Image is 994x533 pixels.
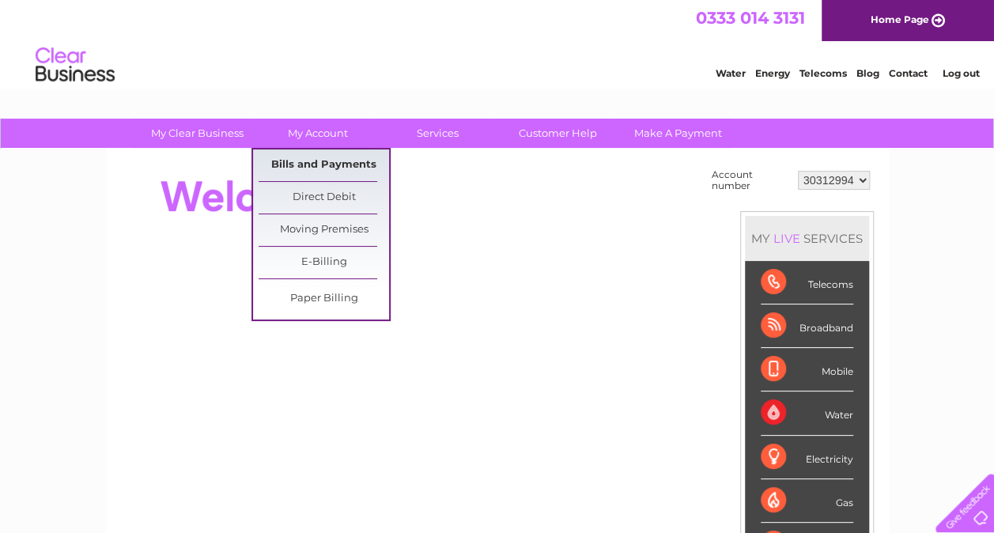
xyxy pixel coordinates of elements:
[259,283,389,315] a: Paper Billing
[252,119,383,148] a: My Account
[259,247,389,278] a: E-Billing
[35,41,115,89] img: logo.png
[259,182,389,214] a: Direct Debit
[259,149,389,181] a: Bills and Payments
[889,67,928,79] a: Contact
[761,436,853,479] div: Electricity
[372,119,503,148] a: Services
[716,67,746,79] a: Water
[761,391,853,435] div: Water
[259,214,389,246] a: Moving Premises
[761,479,853,523] div: Gas
[132,119,263,148] a: My Clear Business
[493,119,623,148] a: Customer Help
[761,304,853,348] div: Broadband
[708,165,794,195] td: Account number
[755,67,790,79] a: Energy
[696,8,805,28] a: 0333 014 3131
[761,348,853,391] div: Mobile
[799,67,847,79] a: Telecoms
[124,9,871,77] div: Clear Business is a trading name of Verastar Limited (registered in [GEOGRAPHIC_DATA] No. 3667643...
[770,231,803,246] div: LIVE
[761,261,853,304] div: Telecoms
[942,67,979,79] a: Log out
[745,216,869,261] div: MY SERVICES
[856,67,879,79] a: Blog
[613,119,743,148] a: Make A Payment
